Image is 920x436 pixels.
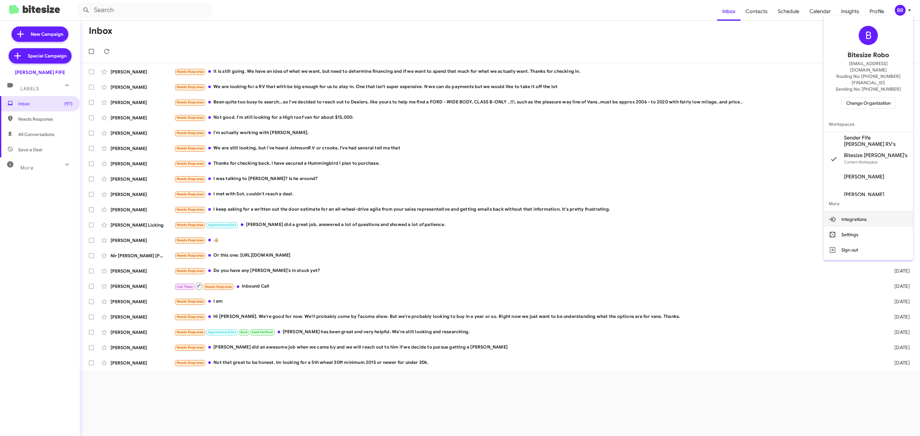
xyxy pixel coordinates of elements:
span: Change Organization [846,98,891,109]
button: Settings [824,227,913,242]
span: [EMAIL_ADDRESS][DOMAIN_NAME] [831,60,905,73]
span: Bitesize [PERSON_NAME]'s [844,152,908,159]
span: Routing No: [PHONE_NUMBER][FINANCIAL_ID] [831,73,905,86]
span: Bitesize Robo [847,50,889,60]
span: More [824,196,913,211]
span: Sender Fife [PERSON_NAME] RV's [844,135,908,147]
span: Sending No: [PHONE_NUMBER] [836,86,901,92]
span: Current Workspace [844,160,878,164]
span: Workspaces [824,117,913,132]
span: [PERSON_NAME] [844,174,884,180]
button: Integrations [824,212,913,227]
span: [PERSON_NAME] [844,192,884,198]
div: B [859,26,878,45]
button: Sign out [824,242,913,258]
button: Change Organization [841,97,896,109]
